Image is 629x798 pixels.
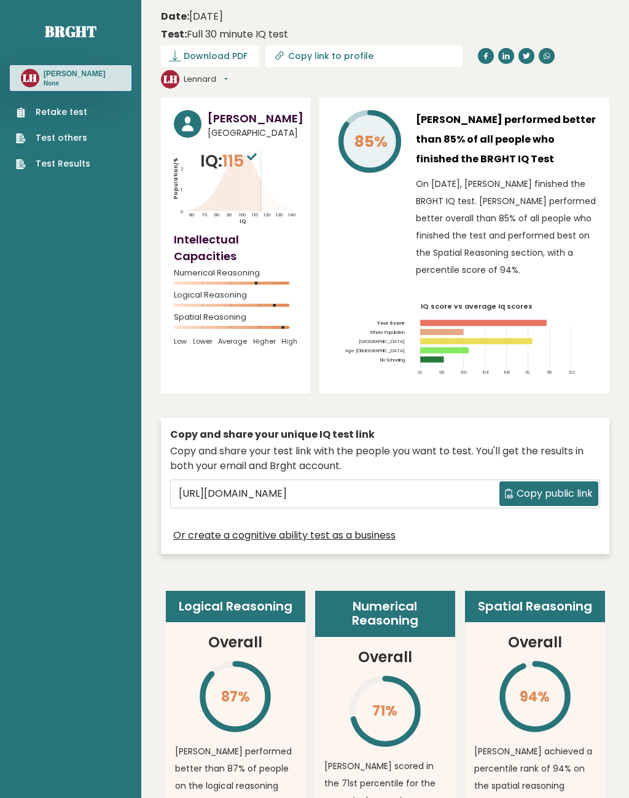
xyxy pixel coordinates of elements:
[181,166,184,172] tspan: 2
[315,591,455,637] header: Numerical Reasoning
[16,106,90,119] a: Retake test
[170,427,600,442] div: Copy and share your unique IQ test link
[381,357,405,363] tspan: No Schooling
[161,27,288,42] div: Full 30 minute IQ test
[370,329,405,336] tspan: Whole Population
[16,132,90,144] a: Test others
[461,370,467,375] tspan: 100
[526,370,531,375] tspan: 112
[16,157,90,170] a: Test Results
[465,591,605,623] header: Spatial Reasoning
[439,370,444,375] tspan: 96
[174,315,297,320] span: Spatial Reasoning
[163,72,178,86] text: LH
[359,338,405,345] tspan: [GEOGRAPHIC_DATA]
[208,631,262,654] h3: Overall
[358,646,412,668] h3: Overall
[218,337,247,346] span: Average
[517,486,593,501] span: Copy public link
[181,188,182,193] tspan: 1
[161,45,259,67] a: Download PDF
[504,370,510,375] tspan: 108
[198,660,272,733] svg: \
[227,212,232,218] tspan: 90
[547,370,552,375] tspan: 116
[416,110,596,169] h3: [PERSON_NAME] performed better than 85% of all people who finished the BRGHT IQ Test
[208,127,303,140] span: [GEOGRAPHIC_DATA]
[161,9,189,23] b: Date:
[181,209,183,215] tspan: 0
[45,22,96,41] a: Brght
[208,110,303,127] h3: [PERSON_NAME]
[499,481,598,506] button: Copy public link
[174,293,297,298] span: Logical Reasoning
[174,337,187,346] span: Low
[498,660,572,733] svg: \
[201,212,207,218] tspan: 70
[264,212,271,218] tspan: 120
[378,320,405,326] tspan: Your Score
[190,212,195,218] tspan: 60
[184,50,248,63] span: Download PDF
[166,591,306,623] header: Logical Reasoning
[174,271,297,275] span: Numerical Reasoning
[281,337,297,346] span: High
[418,370,423,375] tspan: 92
[346,347,405,354] tspan: Age [DEMOGRAPHIC_DATA]
[276,212,283,218] tspan: 130
[240,218,247,225] tspan: IQ
[173,528,396,543] a: Or create a cognitive ability test as a business
[239,212,246,218] tspan: 100
[44,69,106,79] h3: [PERSON_NAME]
[172,157,179,199] tspan: Population/%
[170,444,600,473] div: Copy and share your test link with the people you want to test. You'll get the results in both yo...
[161,9,223,24] time: [DATE]
[23,71,37,85] text: LH
[421,301,533,311] tspan: IQ score vs average Iq scores
[483,370,490,375] tspan: 104
[184,73,228,85] button: Lennard
[44,79,106,88] p: None
[252,212,258,218] tspan: 110
[161,27,187,41] b: Test:
[253,337,276,346] span: Higher
[193,337,213,346] span: Lower
[416,175,596,279] p: On [DATE], [PERSON_NAME] finished the BRGHT IQ test. [PERSON_NAME] performed better overall than ...
[508,631,562,654] h3: Overall
[214,212,219,218] tspan: 80
[200,149,260,173] p: IQ:
[354,131,388,152] tspan: 85%
[569,370,575,375] tspan: 120
[222,149,260,172] span: 115
[174,231,297,264] h4: Intellectual Capacities
[289,212,296,218] tspan: 140
[348,674,422,748] svg: \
